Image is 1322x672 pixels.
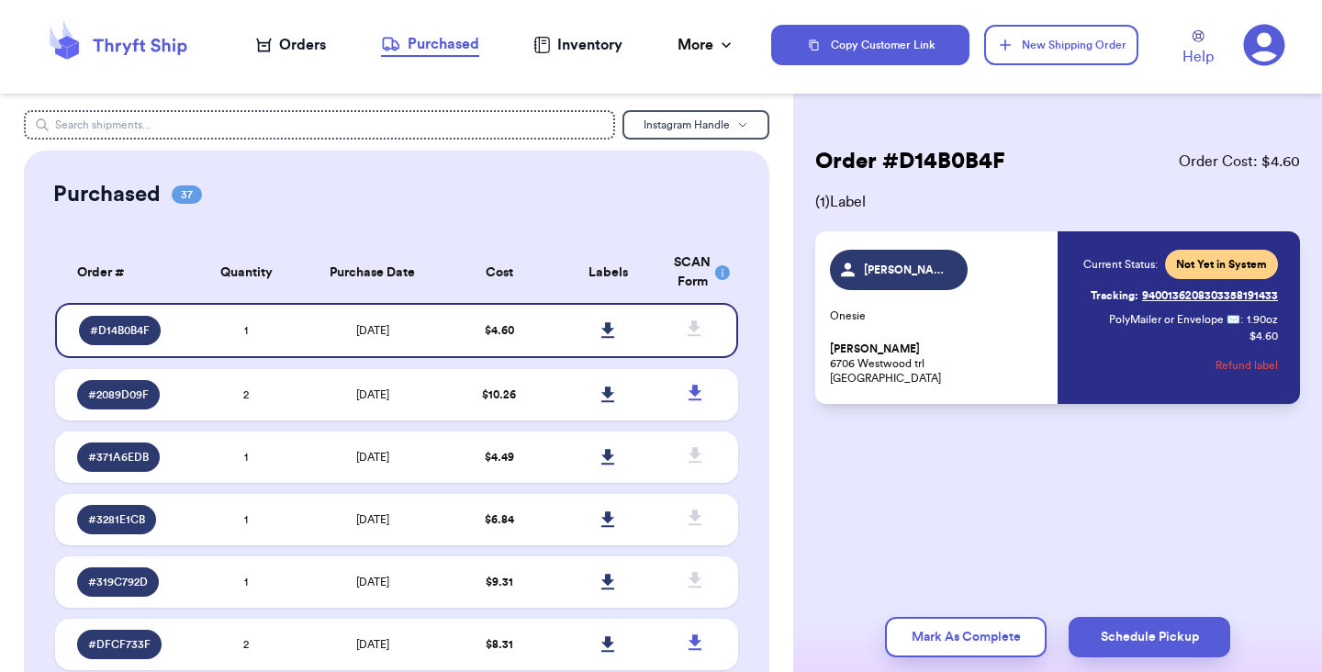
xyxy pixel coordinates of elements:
span: Order Cost: $ 4.60 [1179,151,1300,173]
span: [DATE] [356,514,389,525]
span: 1 [244,452,248,463]
span: [DATE] [356,389,389,400]
th: Cost [444,242,554,303]
div: More [678,34,735,56]
span: 1.90 oz [1247,312,1278,327]
span: $ 4.49 [485,452,514,463]
a: Orders [256,34,326,56]
input: Search shipments... [24,110,615,140]
a: Purchased [381,33,479,57]
span: # 319C792D [88,575,148,589]
span: 2 [243,389,249,400]
span: 1 [244,577,248,588]
a: Inventory [533,34,622,56]
div: Purchased [381,33,479,55]
span: Tracking: [1091,288,1138,303]
p: 6706 Westwood trl [GEOGRAPHIC_DATA] [830,342,1047,386]
h2: Purchased [53,180,161,209]
span: [DATE] [356,577,389,588]
span: 37 [172,185,202,204]
p: Onesie [830,308,1047,323]
div: SCAN Form [674,253,716,292]
span: [PERSON_NAME].ivy.thruft [864,263,951,277]
span: [DATE] [356,639,389,650]
span: [DATE] [356,452,389,463]
span: : [1240,312,1243,327]
span: Help [1182,46,1214,68]
span: 1 [244,514,248,525]
a: Tracking:9400136208303358191433 [1091,281,1278,310]
th: Purchase Date [301,242,444,303]
button: New Shipping Order [984,25,1138,65]
button: Instagram Handle [622,110,769,140]
h2: Order # D14B0B4F [815,147,1005,176]
span: ( 1 ) Label [815,191,1300,213]
th: Labels [554,242,663,303]
span: # 371A6EDB [88,450,149,465]
th: Quantity [192,242,301,303]
span: # D14B0B4F [90,323,150,338]
th: Order # [55,242,192,303]
span: 2 [243,639,249,650]
span: [PERSON_NAME] [830,342,920,356]
span: $ 9.31 [486,577,513,588]
span: $ 8.31 [486,639,513,650]
span: $ 10.26 [482,389,516,400]
span: [DATE] [356,325,389,336]
p: $ 4.60 [1249,329,1278,343]
span: Not Yet in System [1176,257,1267,272]
span: $ 6.84 [485,514,514,525]
a: Help [1182,30,1214,68]
button: Schedule Pickup [1069,617,1230,657]
button: Mark As Complete [885,617,1047,657]
span: PolyMailer or Envelope ✉️ [1109,314,1240,325]
span: $ 4.60 [485,325,514,336]
button: Refund label [1216,345,1278,386]
span: # 3281E1CB [88,512,145,527]
span: Current Status: [1083,257,1158,272]
span: 1 [244,325,248,336]
span: # DFCF733F [88,637,151,652]
button: Copy Customer Link [771,25,969,65]
span: # 2089D09F [88,387,149,402]
span: Instagram Handle [644,119,730,130]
